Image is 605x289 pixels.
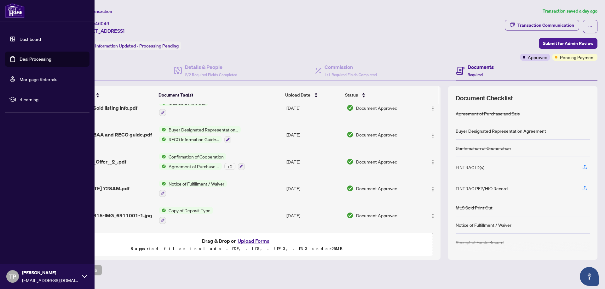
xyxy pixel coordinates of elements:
span: SwiftScan [DATE] 728AM.pdf [62,185,130,192]
img: Status Icon [159,126,166,133]
span: Status [345,92,358,98]
button: Logo [428,157,438,167]
span: 1/1 Required Fields Completed [325,72,377,77]
span: Upload Date [285,92,310,98]
span: Required [468,72,483,77]
span: 2/2 Required Fields Completed [185,72,237,77]
button: Status IconCopy of Deposit Type [159,207,213,224]
h4: Documents [468,63,494,71]
button: Transaction Communication [505,20,579,31]
img: Logo [430,214,435,219]
span: Copy of Deposit Type [166,207,213,214]
button: Status IconBuyer Designated Representation AgreementStatus IconRECO Information Guide (Buyer) [159,126,241,143]
button: Upload Forms [236,237,271,245]
img: Status Icon [159,207,166,214]
button: Logo [428,183,438,193]
span: [PERSON_NAME] [22,269,79,276]
img: Status Icon [159,136,166,143]
img: Document Status [347,185,354,192]
th: Status [343,86,418,104]
button: Open asap [580,267,599,286]
h4: Commission [325,63,377,71]
span: Pending Payment [560,54,595,61]
span: Information Updated - Processing Pending [95,43,179,49]
div: Status: [78,42,181,50]
img: Document Status [347,158,354,165]
span: rLearning [20,96,85,103]
span: 94 Brookside Sold listing info.pdf [62,104,137,112]
div: Notice of Fulfillment / Waiver [456,221,511,228]
span: [STREET_ADDRESS] [78,27,124,35]
span: Approved [528,54,547,61]
td: [DATE] [284,175,344,202]
button: Logo [428,103,438,113]
span: Document Approved [356,185,397,192]
img: Logo [430,133,435,138]
span: Document Checklist [456,94,513,103]
th: Document Tag(s) [156,86,282,104]
button: Status IconNotice of Fulfillment / Waiver [159,180,227,197]
span: TP [9,272,16,281]
h4: Details & People [185,63,237,71]
span: Submit for Admin Review [543,38,593,48]
button: Submit for Admin Review [539,38,597,49]
th: (13) File Name [59,86,156,104]
img: Status Icon [159,180,166,187]
button: Logo [428,130,438,140]
a: Mortgage Referrals [20,76,57,82]
span: Agreement of Purchase and Sale [166,163,222,170]
div: FINTRAC ID(s) [456,164,484,171]
div: Buyer Designated Representation Agreement [456,127,546,134]
span: Drag & Drop orUpload FormsSupported files include .PDF, .JPG, .JPEG, .PNG under25MB [41,233,433,256]
td: [DATE] [284,148,344,175]
img: logo [5,3,25,18]
button: Status IconMLS Sold Print Out [159,99,208,116]
th: Upload Date [283,86,343,104]
span: Document Approved [356,131,397,138]
span: 1753729211315-IMG_6911001-1.jpg [62,212,152,219]
span: Document Approved [356,158,397,165]
div: + 2 [224,163,235,170]
div: Agreement of Purchase and Sale [456,110,520,117]
img: Status Icon [159,153,166,160]
td: [DATE] [284,94,344,121]
img: Status Icon [159,163,166,170]
img: Logo [430,160,435,165]
span: Document Approved [356,104,397,111]
span: Drag & Drop or [202,237,271,245]
span: View Transaction [78,8,112,14]
img: Document Status [347,212,354,219]
p: Supported files include .PDF, .JPG, .JPEG, .PNG under 25 MB [44,245,429,253]
span: Confirmation of Cooperation [166,153,226,160]
div: MLS Sold Print Out [456,204,493,211]
td: [DATE] [284,121,344,148]
button: Status IconConfirmation of CooperationStatus IconAgreement of Purchase and Sale+2 [159,153,245,170]
div: Confirmation of Cooperation [456,145,511,152]
img: Document Status [347,131,354,138]
img: Logo [430,187,435,192]
span: ellipsis [588,24,592,29]
span: 46049 [95,21,109,26]
div: Transaction Communication [517,20,574,30]
button: Logo [428,210,438,220]
span: Buyer Designated Representation Agreement [166,126,241,133]
div: Receipt of Funds Record [456,239,504,246]
span: Document Approved [356,212,397,219]
td: [DATE] [284,202,344,229]
span: 94 Brookside BAA and RECO guide.pdf [62,131,152,138]
a: Dashboard [20,36,41,42]
span: [EMAIL_ADDRESS][DOMAIN_NAME] [22,277,79,284]
div: FINTRAC PEP/HIO Record [456,185,508,192]
span: RECO Information Guide (Buyer) [166,136,222,143]
img: Document Status [347,104,354,111]
article: Transaction saved a day ago [543,8,597,15]
a: Deal Processing [20,56,51,62]
img: Logo [430,106,435,111]
span: Notice of Fulfillment / Waiver [166,180,227,187]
